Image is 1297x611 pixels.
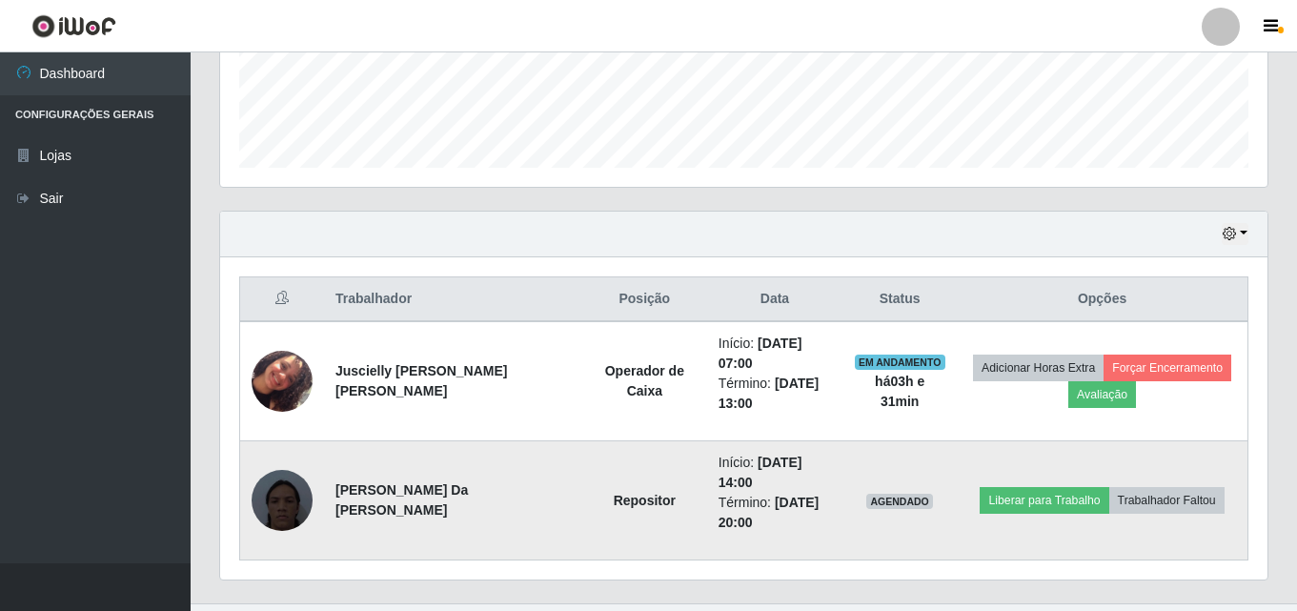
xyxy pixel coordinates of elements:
button: Avaliação [1068,381,1136,408]
th: Status [842,277,957,322]
button: Forçar Encerramento [1104,355,1231,381]
span: AGENDADO [866,494,933,509]
th: Trabalhador [324,277,582,322]
time: [DATE] 14:00 [719,455,802,490]
time: [DATE] 07:00 [719,336,802,371]
strong: Repositor [614,493,676,508]
img: 1730884750464.jpeg [252,446,313,555]
li: Término: [719,493,831,533]
li: Início: [719,334,831,374]
strong: Operador de Caixa [605,363,684,398]
img: 1718403228791.jpeg [252,327,313,436]
strong: Juscielly [PERSON_NAME] [PERSON_NAME] [335,363,508,398]
button: Liberar para Trabalho [980,487,1108,514]
th: Opções [957,277,1247,322]
span: EM ANDAMENTO [855,355,945,370]
button: Adicionar Horas Extra [973,355,1104,381]
strong: há 03 h e 31 min [875,374,924,409]
th: Posição [582,277,707,322]
li: Término: [719,374,831,414]
strong: [PERSON_NAME] Da [PERSON_NAME] [335,482,468,518]
img: CoreUI Logo [31,14,116,38]
li: Início: [719,453,831,493]
th: Data [707,277,842,322]
button: Trabalhador Faltou [1109,487,1225,514]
